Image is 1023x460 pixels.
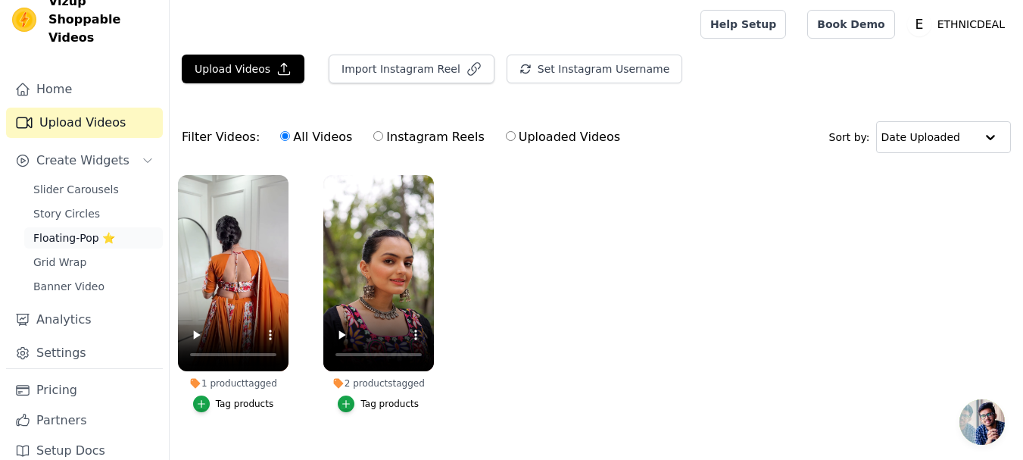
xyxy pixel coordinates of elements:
label: All Videos [279,127,353,147]
span: Floating-Pop ⭐ [33,230,115,246]
div: Filter Videos: [182,120,628,155]
a: Partners [6,405,163,436]
span: Banner Video [33,279,104,294]
text: E [915,17,923,32]
div: Tag products [360,398,419,410]
div: Tag products [216,398,274,410]
input: Instagram Reels [373,131,383,141]
img: Vizup [12,8,36,32]
a: Story Circles [24,203,163,224]
input: Uploaded Videos [506,131,516,141]
a: Settings [6,338,163,368]
p: ETHNICDEAL [931,11,1011,38]
span: Story Circles [33,206,100,221]
a: Floating-Pop ⭐ [24,227,163,249]
button: Tag products [338,396,419,412]
label: Instagram Reels [373,127,485,147]
a: Open chat [959,399,1005,445]
span: Create Widgets [36,152,129,170]
button: Import Instagram Reel [329,55,494,83]
a: Pricing [6,375,163,405]
span: Slider Carousels [33,182,119,197]
button: Set Instagram Username [507,55,682,83]
a: Slider Carousels [24,179,163,200]
button: Create Widgets [6,146,163,176]
button: Upload Videos [182,55,304,83]
a: Book Demo [807,10,894,39]
input: All Videos [280,131,290,141]
div: 2 products tagged [323,377,434,390]
a: Home [6,74,163,105]
span: Grid Wrap [33,255,86,270]
button: Tag products [193,396,274,412]
label: Uploaded Videos [505,127,621,147]
div: 1 product tagged [178,377,288,390]
a: Analytics [6,305,163,335]
button: E ETHNICDEAL [907,11,1011,38]
a: Help Setup [700,10,786,39]
div: Sort by: [829,121,1012,153]
a: Upload Videos [6,108,163,138]
a: Banner Video [24,276,163,297]
a: Grid Wrap [24,252,163,273]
